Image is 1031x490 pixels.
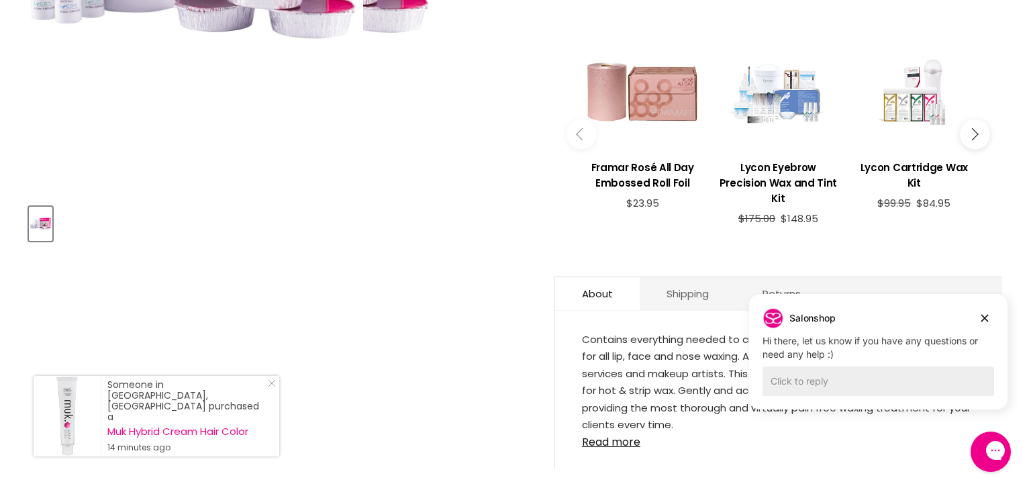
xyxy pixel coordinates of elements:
a: View product:Framar Rosé All Day Embossed Roll Foil [581,150,703,197]
a: About [555,277,640,310]
span: $148.95 [781,211,818,226]
a: View product:Lycon Cartridge Wax Kit [853,150,975,197]
span: $23.95 [626,196,659,210]
h3: Framar Rosé All Day Embossed Roll Foil [581,160,703,191]
span: $175.00 [738,211,775,226]
h3: Lycon Cartridge Wax Kit [853,160,975,191]
img: Lycon Precion Baby Face Waxing Kit [30,208,51,240]
a: Muk Hybrid Cream Hair Color [107,426,266,437]
a: Returns [736,277,828,310]
small: 14 minutes ago [107,442,266,453]
span: $99.95 [877,196,911,210]
span: $84.95 [916,196,950,210]
div: Product thumbnails [27,203,532,241]
div: Someone in [GEOGRAPHIC_DATA], [GEOGRAPHIC_DATA] purchased a [107,379,266,453]
h3: Lycon Eyebrow Precision Wax and Tint Kit [717,160,839,206]
svg: Close Icon [268,379,276,387]
a: Shipping [640,277,736,310]
a: Visit product page [34,376,101,456]
a: Close Notification [262,379,276,393]
button: Lycon Precion Baby Face Waxing Kit [29,207,52,241]
a: View product:Lycon Eyebrow Precision Wax and Tint Kit [717,150,839,213]
a: Read more [582,428,975,448]
iframe: Gorgias live chat messenger [964,427,1018,477]
div: Contains everything needed to create perfect and precise LYCON brows and for all lip, face and no... [582,331,975,428]
iframe: Gorgias live chat campaigns [739,292,1018,430]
